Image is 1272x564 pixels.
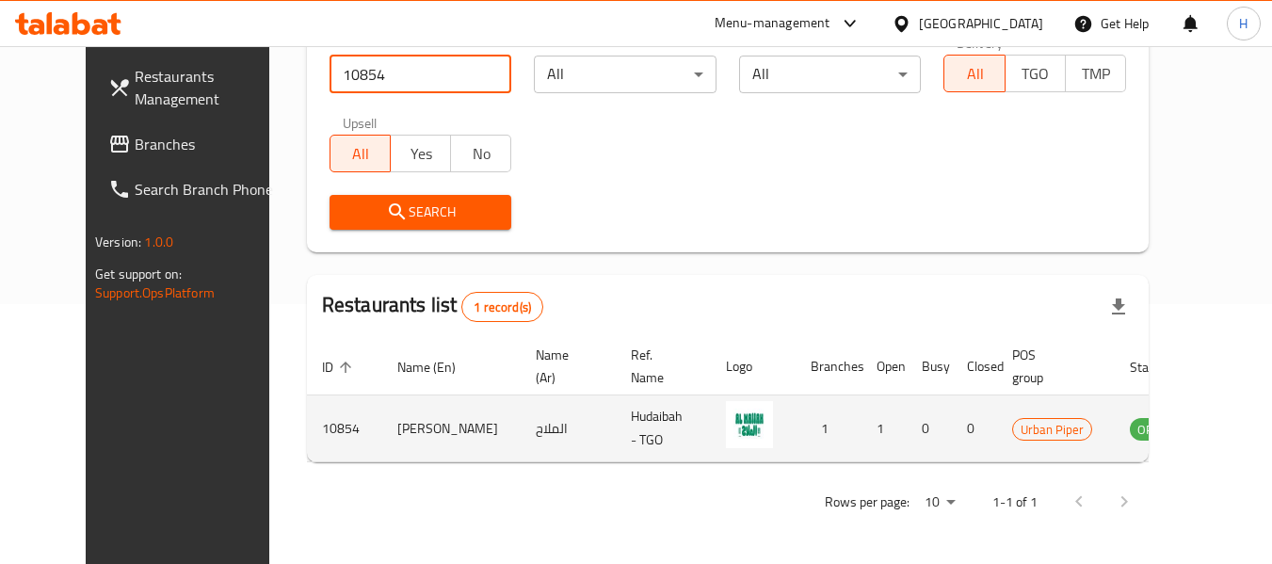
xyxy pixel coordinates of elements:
button: All [943,55,1005,92]
th: Closed [952,338,997,395]
td: 10854 [307,395,382,462]
td: 0 [952,395,997,462]
label: Upsell [343,116,378,129]
span: All [952,60,997,88]
th: Busy [907,338,952,395]
span: Version: [95,230,141,254]
img: Al Mallah [726,401,773,448]
div: All [739,56,922,93]
span: TMP [1073,60,1119,88]
span: All [338,140,383,168]
button: No [450,135,511,172]
span: Name (Ar) [536,344,593,389]
span: Get support on: [95,262,182,286]
span: Ref. Name [631,344,688,389]
div: All [534,56,717,93]
td: [PERSON_NAME] [382,395,521,462]
input: Search for restaurant name or ID.. [330,56,512,93]
p: Rows per page: [825,491,910,514]
button: TMP [1065,55,1126,92]
label: Delivery [957,36,1004,49]
td: 1 [861,395,907,462]
span: H [1239,13,1248,34]
span: OPEN [1130,419,1176,441]
td: 1 [796,395,861,462]
p: 1-1 of 1 [992,491,1038,514]
button: TGO [1005,55,1066,92]
span: No [459,140,504,168]
span: Yes [398,140,443,168]
th: Open [861,338,907,395]
span: 1.0.0 [144,230,173,254]
div: Menu-management [715,12,830,35]
div: Export file [1096,284,1141,330]
span: Name (En) [397,356,480,379]
a: Branches [93,121,298,167]
a: Search Branch Phone [93,167,298,212]
h2: Restaurants list [322,291,543,322]
th: Branches [796,338,861,395]
th: Logo [711,338,796,395]
span: Search [345,201,497,224]
span: Urban Piper [1013,419,1091,441]
button: Search [330,195,512,230]
span: 1 record(s) [462,298,542,316]
div: [GEOGRAPHIC_DATA] [919,13,1043,34]
button: Yes [390,135,451,172]
span: Branches [135,133,283,155]
span: TGO [1013,60,1058,88]
span: POS group [1012,344,1092,389]
a: Restaurants Management [93,54,298,121]
button: All [330,135,391,172]
span: Search Branch Phone [135,178,283,201]
td: الملاح [521,395,616,462]
td: Hudaibah - TGO [616,395,711,462]
td: 0 [907,395,952,462]
a: Support.OpsPlatform [95,281,215,305]
span: Status [1130,356,1191,379]
div: Rows per page: [917,489,962,517]
div: OPEN [1130,418,1176,441]
span: ID [322,356,358,379]
span: Restaurants Management [135,65,283,110]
